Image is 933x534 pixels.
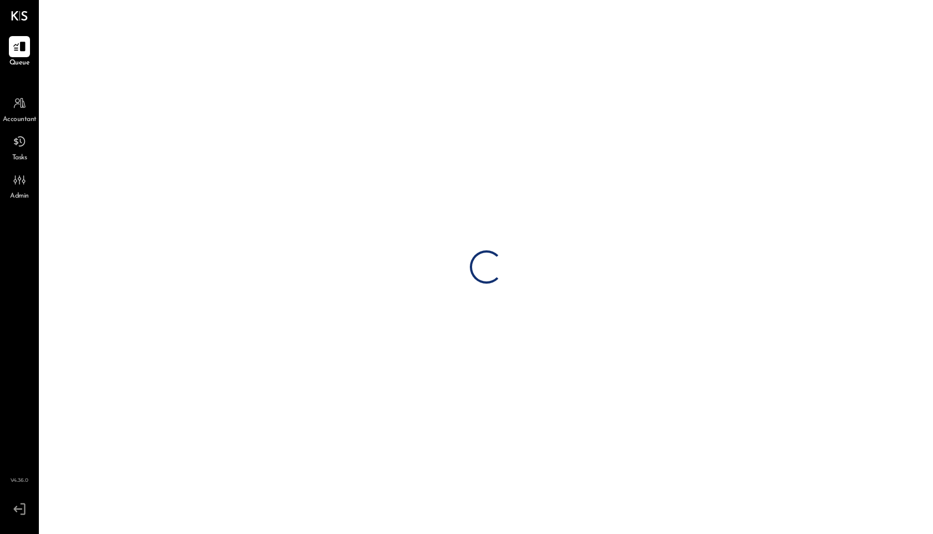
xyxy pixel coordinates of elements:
a: Queue [1,36,38,68]
span: Tasks [12,153,27,163]
span: Queue [9,58,30,68]
a: Admin [1,169,38,201]
a: Tasks [1,131,38,163]
span: Admin [10,192,29,201]
a: Accountant [1,93,38,125]
span: Accountant [3,115,37,125]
